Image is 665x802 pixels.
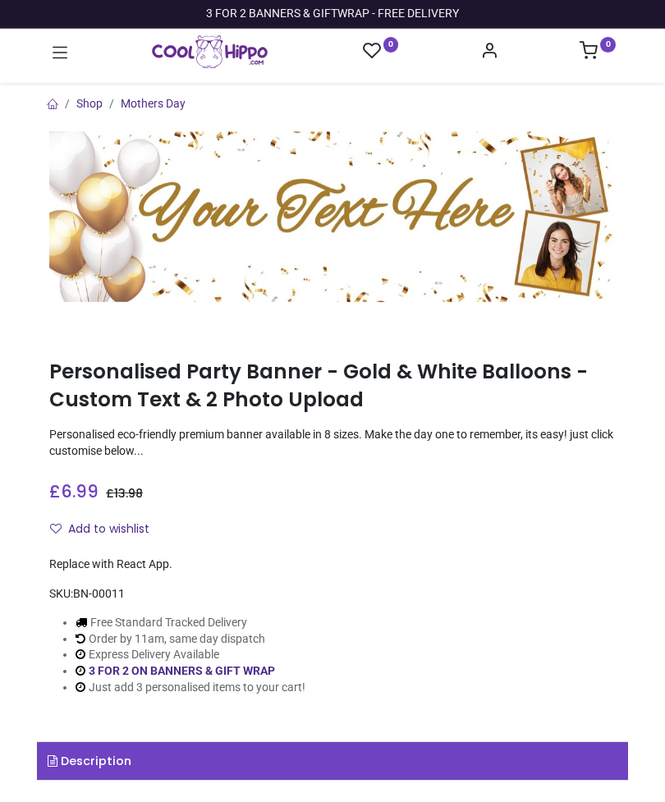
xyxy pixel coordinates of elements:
li: Just add 3 personalised items to your cart! [76,680,305,696]
div: Replace with React App. [49,557,616,573]
div: SKU: [49,586,616,603]
img: Personalised Party Banner - Gold & White Balloons - Custom Text & 2 Photo Upload [49,131,616,302]
h1: Personalised Party Banner - Gold & White Balloons - Custom Text & 2 Photo Upload [49,358,616,415]
span: BN-00011 [73,587,125,600]
div: 3 FOR 2 BANNERS & GIFTWRAP - FREE DELIVERY [206,6,459,22]
a: 0 [580,46,616,59]
button: Add to wishlistAdd to wishlist [49,516,163,543]
sup: 0 [383,37,399,53]
li: Express Delivery Available [76,647,305,663]
a: Shop [76,97,103,110]
p: Personalised eco-friendly premium banner available in 8 sizes. Make the day one to remember, its ... [49,427,616,459]
li: Free Standard Tracked Delivery [76,615,305,631]
a: Mothers Day [121,97,186,110]
li: Order by 11am, same day dispatch [76,631,305,648]
a: Description [37,742,628,780]
span: 6.99 [61,479,99,503]
span: £ [49,479,99,503]
span: £ [106,485,143,502]
a: 0 [363,41,399,62]
span: 13.98 [114,485,143,502]
i: Add to wishlist [50,523,62,534]
a: Account Info [480,46,498,59]
a: 3 FOR 2 ON BANNERS & GIFT WRAP [89,664,275,677]
a: Logo of Cool Hippo [152,35,268,68]
img: Cool Hippo [152,35,268,68]
sup: 0 [600,37,616,53]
